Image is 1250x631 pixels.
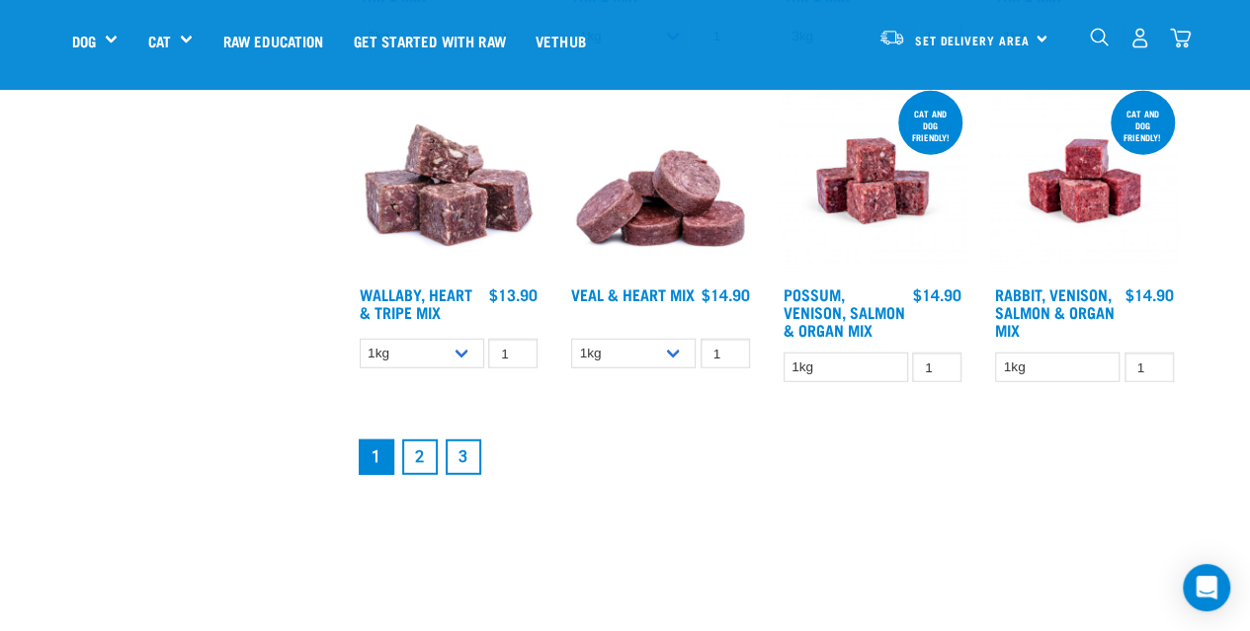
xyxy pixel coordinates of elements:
[1125,285,1174,303] div: $14.90
[898,99,962,152] div: cat and dog friendly!
[913,285,961,303] div: $14.90
[446,439,481,475] a: Goto page 3
[360,289,472,316] a: Wallaby, Heart & Tripe Mix
[339,1,521,80] a: Get started with Raw
[779,87,967,276] img: Possum Venison Salmon Organ 1626
[355,435,1179,479] nav: pagination
[1183,564,1230,611] div: Open Intercom Messenger
[878,29,905,46] img: van-moving.png
[1125,353,1174,383] input: 1
[489,285,538,303] div: $13.90
[566,87,755,276] img: 1152 Veal Heart Medallions 01
[521,1,601,80] a: Vethub
[1111,99,1175,152] div: Cat and dog friendly!
[147,30,170,52] a: Cat
[359,439,394,475] a: Page 1
[995,289,1115,334] a: Rabbit, Venison, Salmon & Organ Mix
[355,87,543,276] img: 1174 Wallaby Heart Tripe Mix 01
[990,87,1179,276] img: Rabbit Venison Salmon Organ 1688
[571,289,695,298] a: Veal & Heart Mix
[702,285,750,303] div: $14.90
[1090,28,1109,46] img: home-icon-1@2x.png
[1129,28,1150,48] img: user.png
[488,339,538,369] input: 1
[784,289,905,334] a: Possum, Venison, Salmon & Organ Mix
[912,353,961,383] input: 1
[915,37,1030,43] span: Set Delivery Area
[402,439,438,475] a: Goto page 2
[208,1,338,80] a: Raw Education
[1170,28,1191,48] img: home-icon@2x.png
[72,30,96,52] a: Dog
[701,339,750,369] input: 1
